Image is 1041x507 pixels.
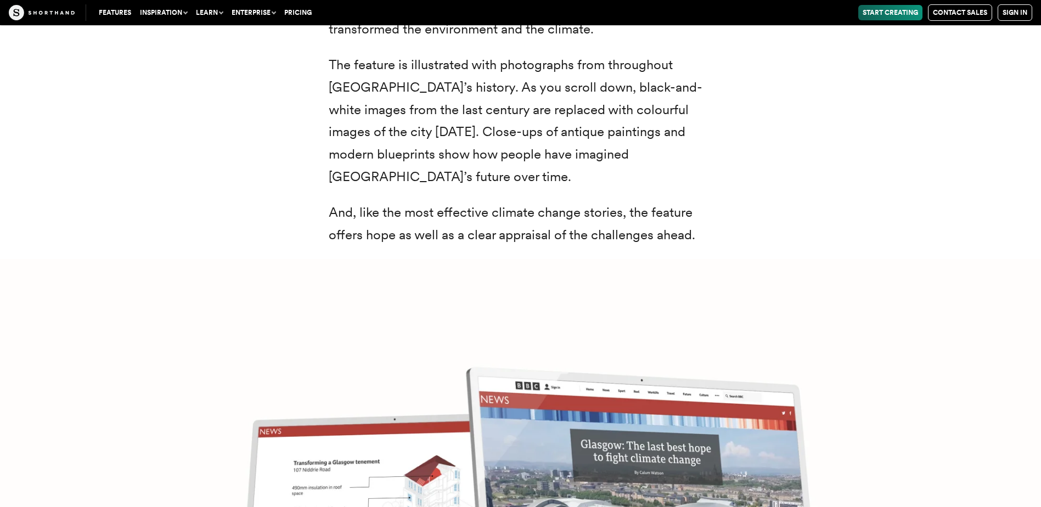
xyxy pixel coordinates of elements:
[192,5,227,20] button: Learn
[858,5,922,20] a: Start Creating
[329,201,713,246] p: And, like the most effective climate change stories, the feature offers hope as well as a clear a...
[928,4,992,21] a: Contact Sales
[227,5,280,20] button: Enterprise
[136,5,192,20] button: Inspiration
[329,54,713,188] p: The feature is illustrated with photographs from throughout [GEOGRAPHIC_DATA]’s history. As you s...
[998,4,1032,21] a: Sign in
[9,5,75,20] img: The Craft
[94,5,136,20] a: Features
[280,5,316,20] a: Pricing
